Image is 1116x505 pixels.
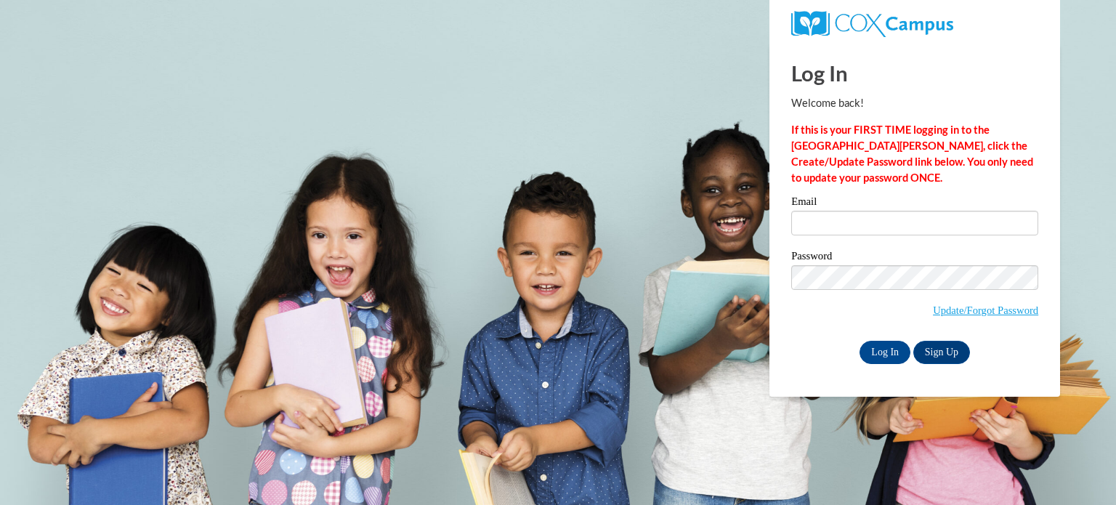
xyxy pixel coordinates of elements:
[791,251,1038,265] label: Password
[913,341,970,364] a: Sign Up
[791,95,1038,111] p: Welcome back!
[791,124,1033,184] strong: If this is your FIRST TIME logging in to the [GEOGRAPHIC_DATA][PERSON_NAME], click the Create/Upd...
[791,11,953,37] img: COX Campus
[933,304,1038,316] a: Update/Forgot Password
[860,341,910,364] input: Log In
[791,196,1038,211] label: Email
[791,17,953,29] a: COX Campus
[791,58,1038,88] h1: Log In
